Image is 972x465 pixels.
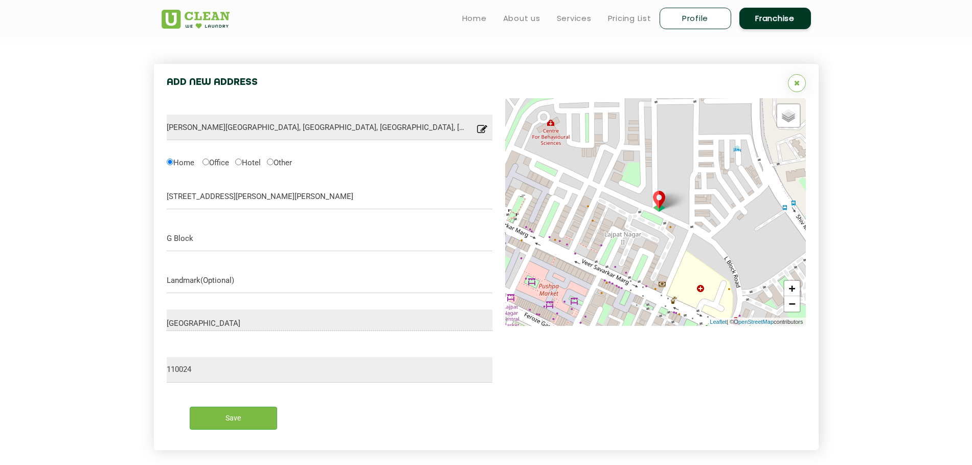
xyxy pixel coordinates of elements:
[162,10,230,29] img: UClean Laundry and Dry Cleaning
[167,357,493,383] input: Post Code
[167,77,806,88] h4: Add New Address
[267,159,274,165] input: Other
[462,12,487,25] a: Home
[707,318,805,326] div: | © contributors
[710,318,727,326] a: Leaflet
[202,157,229,167] label: Office
[557,12,592,25] a: Services
[167,319,493,328] input: City
[167,268,493,293] input: Landmark(Optional)
[202,159,209,165] input: Office
[167,184,493,209] input: House-No. / Flat-No.
[784,281,800,296] a: Zoom in
[777,104,800,127] a: Layers
[784,296,800,312] a: Zoom out
[734,318,774,326] a: OpenStreetMap
[167,115,493,140] input: Select Location
[503,12,540,25] a: About us
[267,157,292,167] label: Other
[739,8,811,29] a: Franchise
[167,159,173,165] input: Home
[190,407,277,430] input: Save
[660,8,731,29] a: Profile
[608,12,651,25] a: Pricing List
[235,159,242,165] input: Hotel
[167,226,493,251] input: Street / Road
[167,157,194,167] label: Home
[235,157,261,167] label: Hotel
